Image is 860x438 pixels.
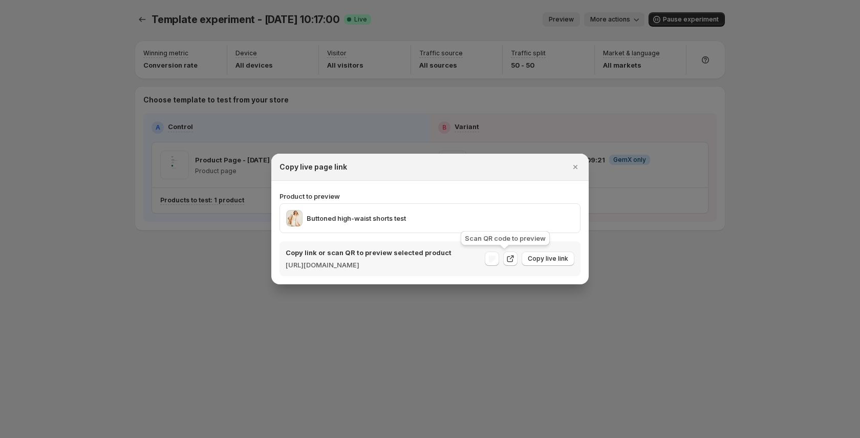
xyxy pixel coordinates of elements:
span: Copy live link [528,255,568,263]
h2: Copy live page link [279,162,347,172]
img: Buttoned high-waist shorts test [286,210,303,226]
p: [URL][DOMAIN_NAME] [286,260,451,270]
p: Copy link or scan QR to preview selected product [286,247,451,258]
button: Close [568,160,583,174]
p: Product to preview [279,191,580,201]
button: Copy live link [522,252,574,266]
p: Buttoned high-waist shorts test [307,213,406,223]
